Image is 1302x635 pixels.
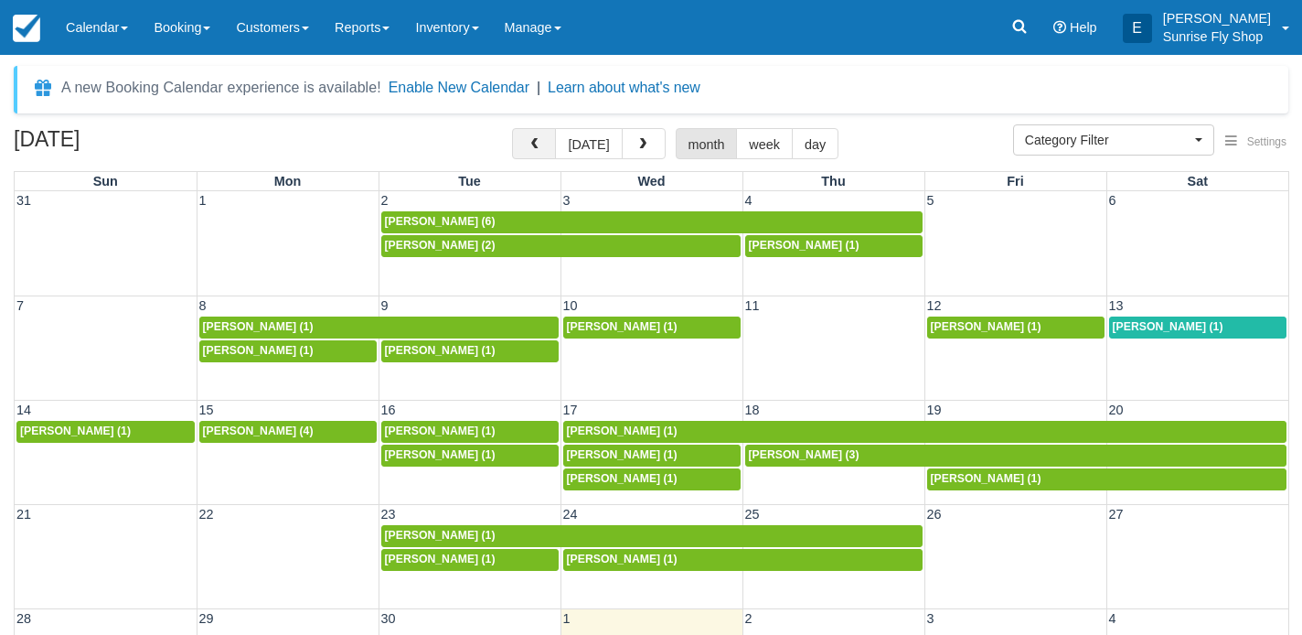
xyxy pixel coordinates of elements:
a: [PERSON_NAME] (1) [381,549,559,571]
button: Enable New Calendar [389,79,529,97]
span: [PERSON_NAME] (1) [749,239,859,252]
span: | [537,80,540,95]
span: 10 [561,298,580,313]
a: [PERSON_NAME] (1) [199,317,559,339]
span: Tue [458,174,481,188]
span: 7 [15,298,26,313]
a: [PERSON_NAME] (6) [381,211,923,233]
span: 1 [197,193,208,208]
span: [PERSON_NAME] (1) [567,448,678,461]
span: [PERSON_NAME] (1) [203,344,314,357]
span: [PERSON_NAME] (1) [385,344,496,357]
span: [PERSON_NAME] (1) [385,553,496,565]
span: Mon [274,174,302,188]
span: [PERSON_NAME] (1) [203,320,314,333]
a: Learn about what's new [548,80,700,95]
span: Thu [821,174,845,188]
span: 1 [561,611,572,626]
a: [PERSON_NAME] (1) [563,421,1287,443]
span: Help [1070,20,1097,35]
span: Fri [1007,174,1023,188]
div: E [1123,14,1152,43]
span: [PERSON_NAME] (1) [1113,320,1223,333]
span: [PERSON_NAME] (1) [385,425,496,437]
span: 19 [925,403,944,417]
a: [PERSON_NAME] (1) [563,468,741,490]
a: [PERSON_NAME] (1) [1109,317,1287,339]
span: 31 [15,193,33,208]
span: [PERSON_NAME] (1) [567,320,678,333]
span: 28 [15,611,33,626]
span: [PERSON_NAME] (1) [567,425,678,437]
span: 17 [561,403,580,417]
span: 6 [1107,193,1118,208]
span: 30 [379,611,398,626]
div: A new Booking Calendar experience is available! [61,77,381,99]
span: 4 [1107,611,1118,626]
span: [PERSON_NAME] (1) [931,472,1041,485]
span: [PERSON_NAME] (1) [385,529,496,542]
span: [PERSON_NAME] (4) [203,425,314,437]
a: [PERSON_NAME] (1) [199,340,377,362]
span: 16 [379,403,398,417]
a: [PERSON_NAME] (1) [563,445,741,467]
span: 4 [743,193,754,208]
span: [PERSON_NAME] (1) [20,425,131,437]
span: 24 [561,507,580,522]
span: 22 [197,507,216,522]
span: 2 [379,193,390,208]
span: 20 [1107,403,1126,417]
span: 12 [925,298,944,313]
span: Wed [637,174,665,188]
span: 2 [743,611,754,626]
span: 21 [15,507,33,522]
button: Settings [1214,129,1297,156]
a: [PERSON_NAME] (1) [16,421,195,443]
span: 14 [15,403,33,417]
a: [PERSON_NAME] (1) [381,445,559,467]
span: 15 [197,403,216,417]
img: checkfront-main-nav-mini-logo.png [13,15,40,42]
a: [PERSON_NAME] (1) [927,468,1287,490]
a: [PERSON_NAME] (3) [745,445,1287,467]
p: [PERSON_NAME] [1163,9,1271,27]
span: Sun [93,174,118,188]
h2: [DATE] [14,128,245,162]
span: 9 [379,298,390,313]
button: month [676,128,738,159]
a: [PERSON_NAME] (1) [563,549,923,571]
a: [PERSON_NAME] (1) [381,421,559,443]
p: Sunrise Fly Shop [1163,27,1271,46]
span: [PERSON_NAME] (1) [567,553,678,565]
a: [PERSON_NAME] (1) [745,235,923,257]
a: [PERSON_NAME] (1) [563,317,741,339]
span: 3 [925,611,936,626]
span: 11 [743,298,762,313]
span: [PERSON_NAME] (1) [931,320,1041,333]
span: Sat [1188,174,1208,188]
span: 26 [925,507,944,522]
span: Settings [1247,135,1286,148]
i: Help [1053,21,1066,34]
span: [PERSON_NAME] (1) [385,448,496,461]
a: [PERSON_NAME] (1) [381,525,923,547]
span: [PERSON_NAME] (6) [385,215,496,228]
span: 5 [925,193,936,208]
span: 27 [1107,507,1126,522]
span: [PERSON_NAME] (2) [385,239,496,252]
a: [PERSON_NAME] (1) [927,317,1105,339]
span: [PERSON_NAME] (3) [749,448,859,461]
span: [PERSON_NAME] (1) [567,472,678,485]
span: 23 [379,507,398,522]
button: week [736,128,793,159]
button: Category Filter [1013,124,1214,156]
span: 3 [561,193,572,208]
a: [PERSON_NAME] (4) [199,421,377,443]
button: day [792,128,838,159]
a: [PERSON_NAME] (1) [381,340,559,362]
a: [PERSON_NAME] (2) [381,235,741,257]
span: 13 [1107,298,1126,313]
span: 29 [197,611,216,626]
button: [DATE] [555,128,622,159]
span: 8 [197,298,208,313]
